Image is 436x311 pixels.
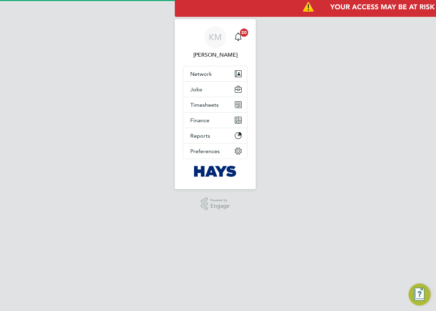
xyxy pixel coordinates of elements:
a: Powered byEngage [201,197,230,210]
button: Timesheets [183,97,247,112]
span: Network [190,71,212,77]
nav: Main navigation [175,19,256,189]
span: Reports [190,133,210,139]
span: Preferences [190,148,220,154]
button: Reports [183,128,247,143]
button: Network [183,66,247,81]
span: 20 [240,28,248,37]
span: Engage [210,203,230,209]
span: Katie McPherson [183,51,247,59]
a: KM[PERSON_NAME] [183,26,247,59]
button: Jobs [183,82,247,97]
a: 20 [231,26,245,48]
img: hays-logo-retina.png [194,166,237,177]
button: Engage Resource Center [409,284,431,306]
button: Preferences [183,143,247,159]
a: Go to home page [183,166,247,177]
span: KM [209,33,222,42]
span: Timesheets [190,102,219,108]
span: Jobs [190,86,202,93]
button: Finance [183,113,247,128]
span: Finance [190,117,209,124]
span: Powered by [210,197,230,203]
